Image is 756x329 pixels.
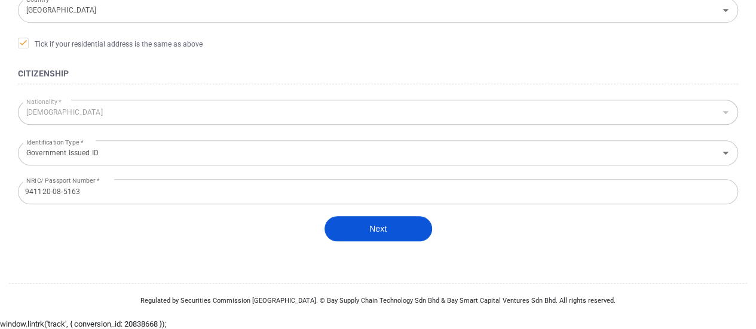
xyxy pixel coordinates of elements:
[26,94,62,109] label: Nationality *
[325,216,432,241] button: Next
[18,66,738,81] h4: Citizenship
[26,176,99,185] label: NRIC/ Passport Number *
[717,2,734,19] button: Open
[26,134,83,150] label: Identification Type *
[9,284,747,318] div: Regulated by Securities Commission [GEOGRAPHIC_DATA]. © Bay Supply Chain Technology Sdn Bhd & Bay...
[18,38,203,50] span: Tick if your residential address is the same as above
[717,144,734,161] button: Open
